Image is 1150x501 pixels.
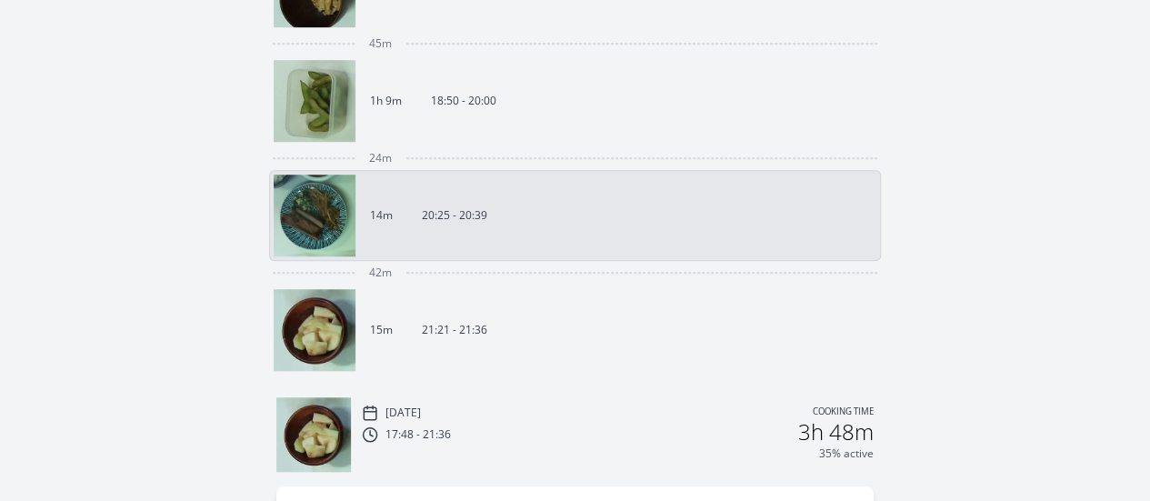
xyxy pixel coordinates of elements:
p: 15m [370,323,393,337]
p: 21:21 - 21:36 [422,323,487,337]
p: 35% active [819,446,874,461]
span: 45m [369,36,392,51]
p: [DATE] [385,406,421,420]
h2: 3h 48m [798,421,874,443]
span: 42m [369,266,392,280]
p: Cooking time [813,405,874,421]
p: 20:25 - 20:39 [422,208,487,223]
p: 17:48 - 21:36 [385,427,451,442]
img: 250812122208_thumb.jpeg [276,397,351,472]
p: 18:50 - 20:00 [431,94,496,108]
p: 1h 9m [370,94,402,108]
img: 250812122208_thumb.jpeg [274,289,355,371]
p: 14m [370,208,393,223]
span: 24m [369,151,392,165]
img: 250812112545_thumb.jpeg [274,175,355,256]
img: 250812095138_thumb.jpeg [274,60,355,142]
